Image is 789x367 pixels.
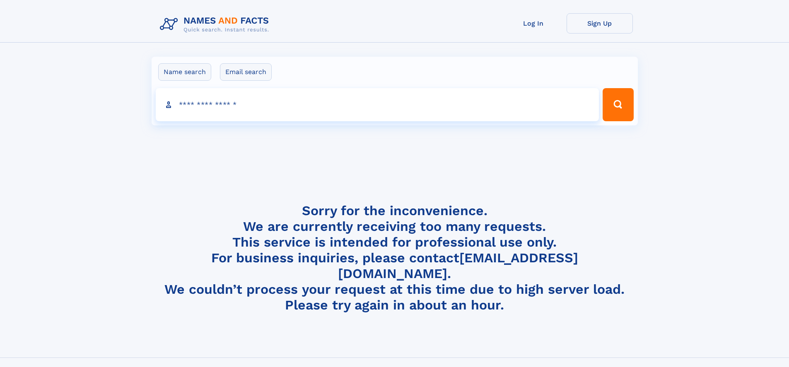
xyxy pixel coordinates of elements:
[338,250,578,281] a: [EMAIL_ADDRESS][DOMAIN_NAME]
[157,203,633,313] h4: Sorry for the inconvenience. We are currently receiving too many requests. This service is intend...
[220,63,272,81] label: Email search
[156,88,599,121] input: search input
[603,88,633,121] button: Search Button
[157,13,276,36] img: Logo Names and Facts
[158,63,211,81] label: Name search
[567,13,633,34] a: Sign Up
[500,13,567,34] a: Log In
